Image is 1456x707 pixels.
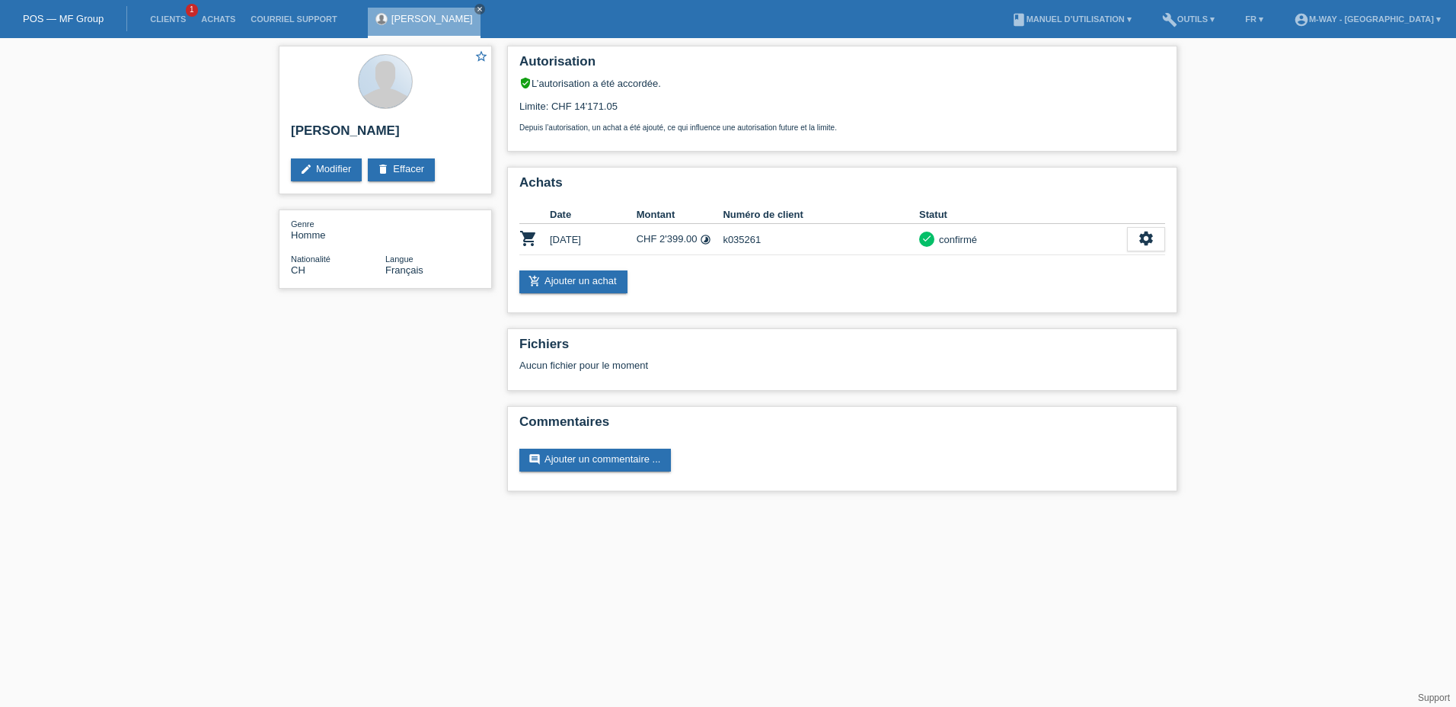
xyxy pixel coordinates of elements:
[1286,14,1448,24] a: account_circlem-way - [GEOGRAPHIC_DATA] ▾
[519,54,1165,77] h2: Autorisation
[300,163,312,175] i: edit
[934,232,977,248] div: confirmé
[550,224,637,255] td: [DATE]
[519,337,1165,360] h2: Fichiers
[1154,14,1222,24] a: buildOutils ▾
[519,270,627,293] a: add_shopping_cartAjouter un achat
[291,264,305,276] span: Suisse
[519,77,1165,89] div: L’autorisation a été accordée.
[700,234,711,245] i: 24 versements
[385,254,413,264] span: Langue
[1162,12,1177,27] i: build
[550,206,637,224] th: Date
[23,13,104,24] a: POS — MF Group
[291,219,315,229] span: Genre
[519,360,985,371] div: Aucun fichier pour le moment
[474,50,488,63] i: star_border
[385,264,423,276] span: Français
[519,414,1165,437] h2: Commentaires
[528,453,541,465] i: comment
[1418,693,1450,703] a: Support
[243,14,344,24] a: Courriel Support
[476,5,484,13] i: close
[519,89,1165,132] div: Limite: CHF 14'171.05
[1237,14,1271,24] a: FR ▾
[519,123,1165,132] p: Depuis l’autorisation, un achat a été ajouté, ce qui influence une autorisation future et la limite.
[1294,12,1309,27] i: account_circle
[291,123,480,146] h2: [PERSON_NAME]
[377,163,389,175] i: delete
[291,218,385,241] div: Homme
[142,14,193,24] a: Clients
[519,229,538,248] i: POSP00026043
[1011,12,1027,27] i: book
[368,158,435,181] a: deleteEffacer
[528,275,541,287] i: add_shopping_cart
[474,4,485,14] a: close
[519,449,671,472] a: commentAjouter un commentaire ...
[391,13,473,24] a: [PERSON_NAME]
[186,4,198,17] span: 1
[1004,14,1139,24] a: bookManuel d’utilisation ▾
[637,224,723,255] td: CHF 2'399.00
[519,175,1165,198] h2: Achats
[291,158,362,181] a: editModifier
[474,50,488,66] a: star_border
[921,233,932,244] i: check
[723,224,919,255] td: k035261
[193,14,243,24] a: Achats
[1138,230,1154,247] i: settings
[291,254,330,264] span: Nationalité
[637,206,723,224] th: Montant
[919,206,1127,224] th: Statut
[723,206,919,224] th: Numéro de client
[519,77,532,89] i: verified_user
